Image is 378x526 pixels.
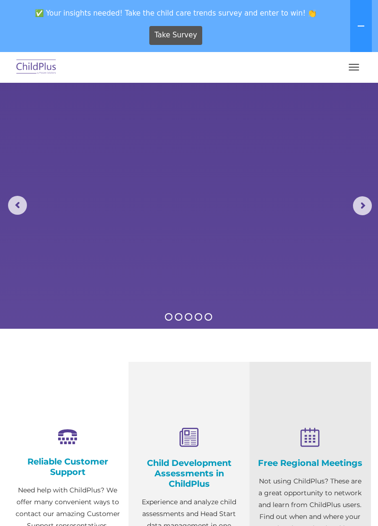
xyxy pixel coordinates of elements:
[257,458,364,468] h4: Free Regional Meetings
[136,458,243,489] h4: Child Development Assessments in ChildPlus
[14,56,59,79] img: ChildPlus by Procare Solutions
[149,26,203,45] a: Take Survey
[155,27,197,44] span: Take Survey
[4,4,348,22] span: ✅ Your insights needed! Take the child care trends survey and enter to win! 👏
[14,456,121,477] h4: Reliable Customer Support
